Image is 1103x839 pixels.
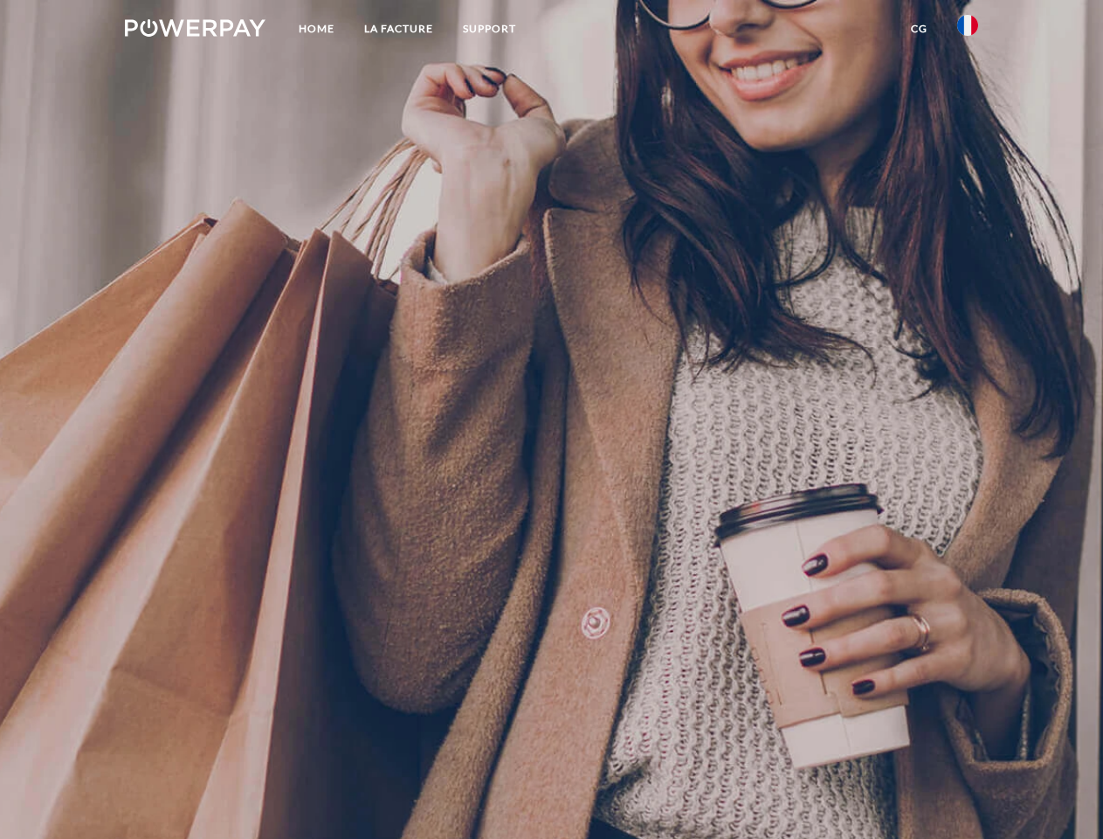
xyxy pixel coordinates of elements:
[957,15,978,36] img: fr
[448,13,531,45] a: Support
[125,19,265,37] img: logo-powerpay-white.svg
[349,13,448,45] a: LA FACTURE
[896,13,942,45] a: CG
[284,13,349,45] a: Home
